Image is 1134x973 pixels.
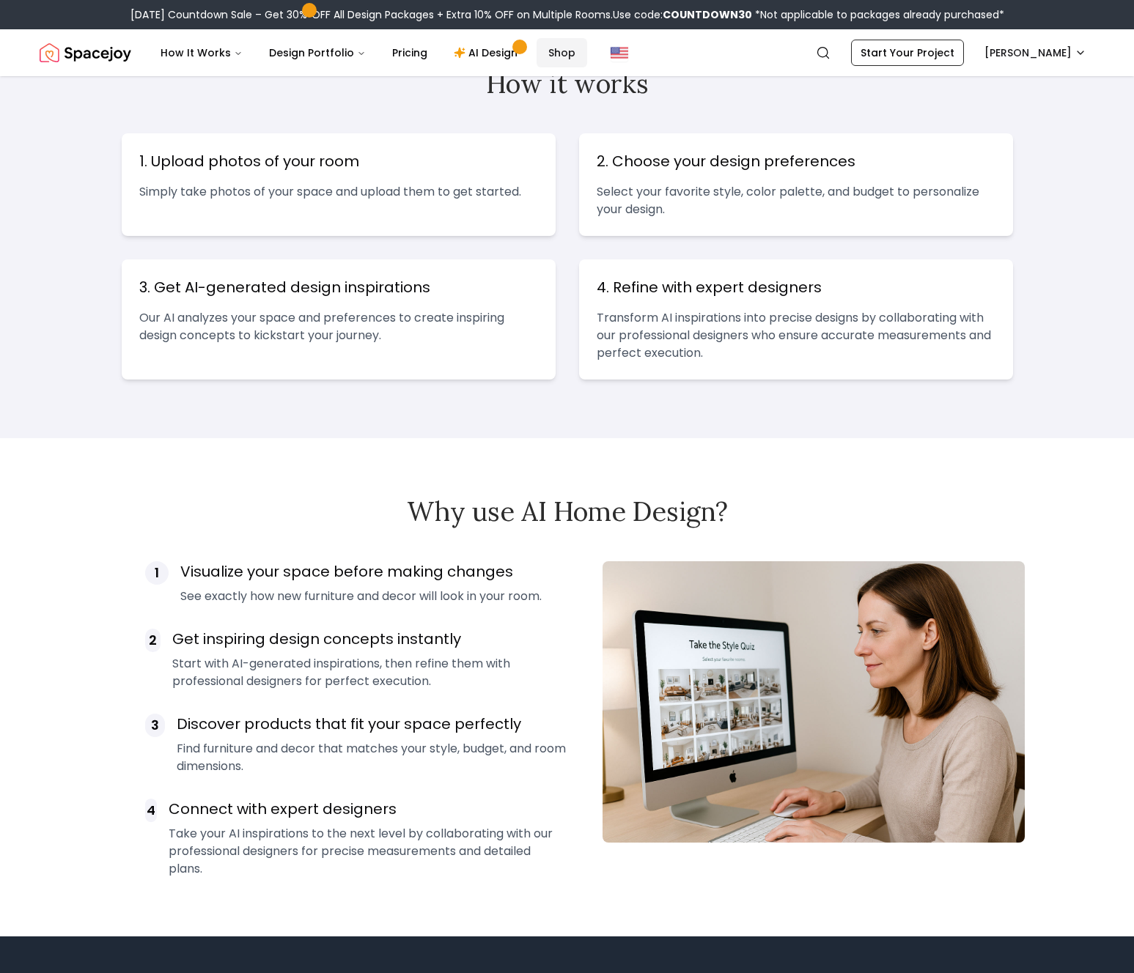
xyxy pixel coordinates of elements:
[180,588,542,605] p: See exactly how new furniture and decor will look in your room.
[23,497,1111,526] h2: Why use AI Home Design?
[976,40,1095,66] button: [PERSON_NAME]
[597,277,995,297] h3: 4. Refine with expert designers
[851,40,964,66] a: Start Your Project
[169,825,567,878] p: Take your AI inspirations to the next level by collaborating with our professional designers for ...
[149,630,157,651] span: 2
[147,800,155,821] span: 4
[149,38,254,67] button: How It Works
[151,715,159,736] span: 3
[139,183,538,201] p: Simply take photos of your space and upload them to get started.
[122,69,1013,98] h2: How it works
[663,7,752,22] b: COUNTDOWN30
[180,561,542,582] h3: Visualize your space before making changes
[40,38,131,67] a: Spacejoy
[169,799,567,819] h3: Connect with expert designers
[172,655,567,690] p: Start with AI-generated inspirations, then refine them with professional designers for perfect ex...
[597,309,995,362] p: Transform AI inspirations into precise designs by collaborating with our professional designers w...
[752,7,1004,22] span: *Not applicable to packages already purchased*
[40,38,131,67] img: Spacejoy Logo
[139,151,538,171] h3: 1. Upload photos of your room
[172,629,567,649] h3: Get inspiring design concepts instantly
[380,38,439,67] a: Pricing
[130,7,1004,22] div: [DATE] Countdown Sale – Get 30% OFF All Design Packages + Extra 10% OFF on Multiple Rooms.
[177,714,567,734] h3: Discover products that fit your space perfectly
[155,563,159,583] span: 1
[597,151,995,171] h3: 2. Choose your design preferences
[613,7,752,22] span: Use code:
[257,38,378,67] button: Design Portfolio
[149,38,587,67] nav: Main
[442,38,534,67] a: AI Design
[611,44,628,62] img: United States
[139,309,538,344] p: Our AI analyzes your space and preferences to create inspiring design concepts to kickstart your ...
[603,561,1025,843] img: AI Design Preview
[537,38,587,67] a: Shop
[40,29,1095,76] nav: Global
[177,740,567,775] p: Find furniture and decor that matches your style, budget, and room dimensions.
[139,277,538,297] h3: 3. Get AI-generated design inspirations
[597,183,995,218] p: Select your favorite style, color palette, and budget to personalize your design.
